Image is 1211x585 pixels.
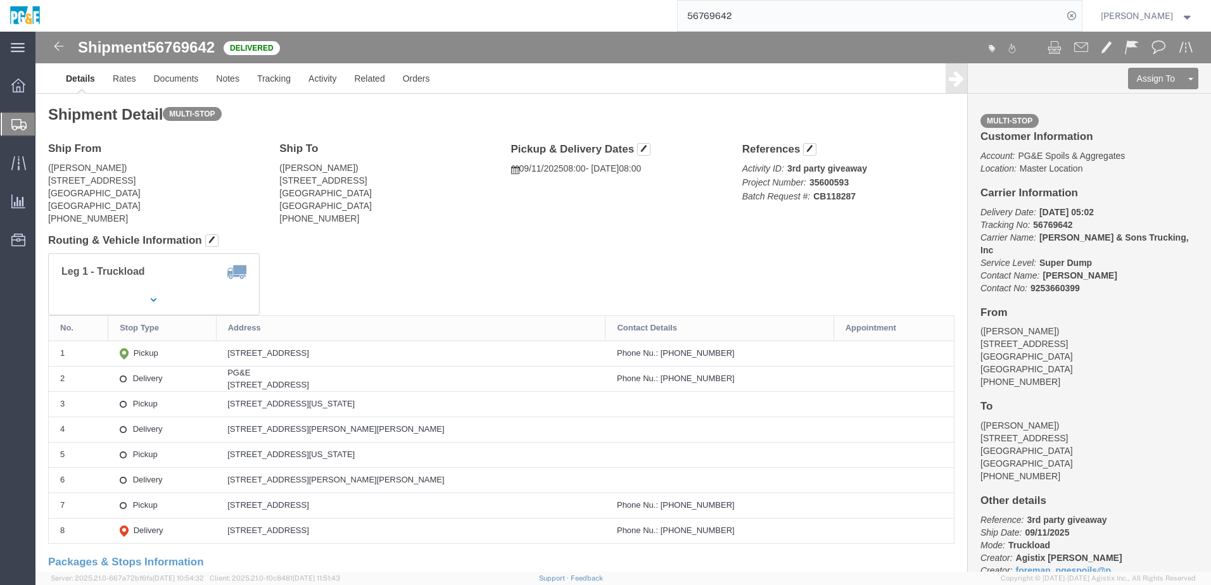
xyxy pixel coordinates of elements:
a: Support [539,574,571,582]
span: [DATE] 11:51:43 [293,574,340,582]
a: Feedback [571,574,603,582]
img: logo [9,6,41,25]
span: Server: 2025.21.0-667a72bf6fa [51,574,204,582]
input: Search for shipment number, reference number [678,1,1063,31]
span: [DATE] 10:54:32 [153,574,204,582]
iframe: FS Legacy Container [35,32,1211,572]
span: Copyright © [DATE]-[DATE] Agistix Inc., All Rights Reserved [1001,573,1196,584]
span: Evelyn Angel [1101,9,1173,23]
span: Client: 2025.21.0-f0c8481 [210,574,340,582]
button: [PERSON_NAME] [1100,8,1194,23]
